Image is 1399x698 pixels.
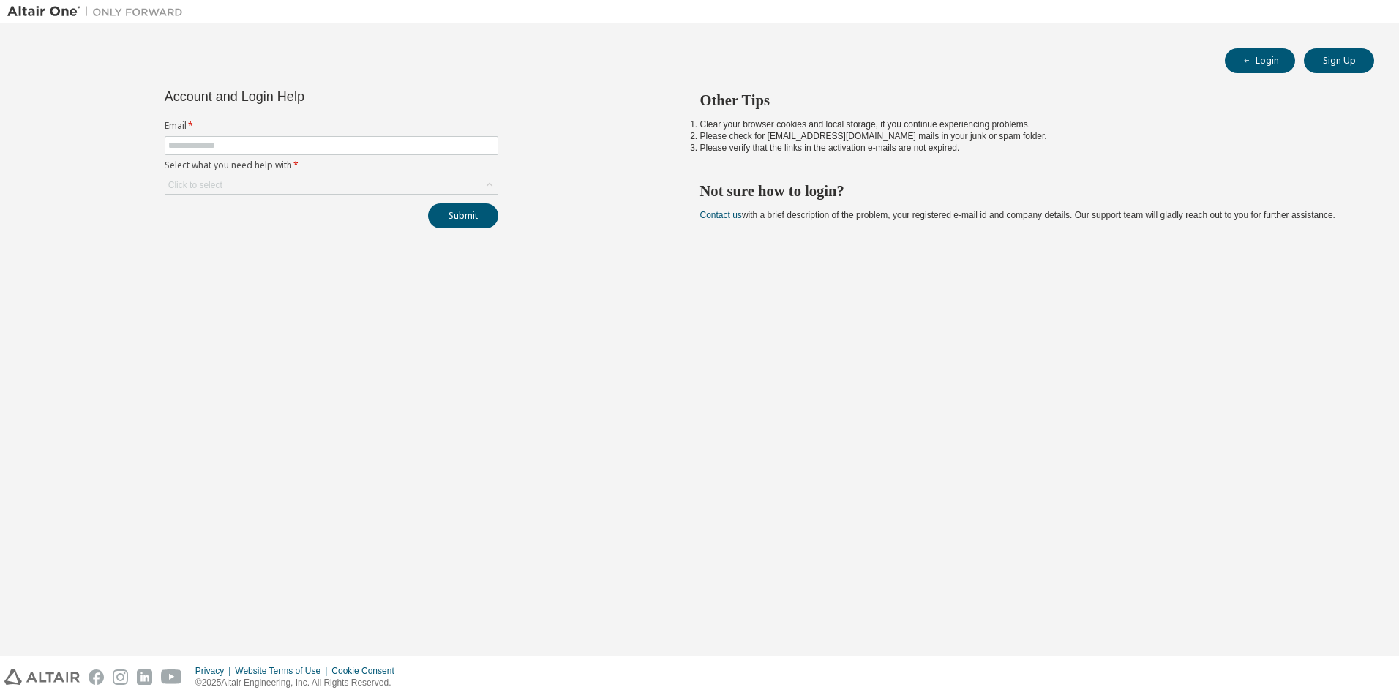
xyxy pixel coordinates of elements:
img: altair_logo.svg [4,669,80,685]
img: youtube.svg [161,669,182,685]
button: Sign Up [1304,48,1374,73]
span: with a brief description of the problem, your registered e-mail id and company details. Our suppo... [700,210,1335,220]
img: linkedin.svg [137,669,152,685]
label: Select what you need help with [165,160,498,171]
img: Altair One [7,4,190,19]
button: Submit [428,203,498,228]
div: Click to select [168,179,222,191]
h2: Other Tips [700,91,1349,110]
label: Email [165,120,498,132]
h2: Not sure how to login? [700,181,1349,200]
button: Login [1225,48,1295,73]
img: instagram.svg [113,669,128,685]
a: Contact us [700,210,742,220]
div: Click to select [165,176,498,194]
img: facebook.svg [89,669,104,685]
li: Please check for [EMAIL_ADDRESS][DOMAIN_NAME] mails in your junk or spam folder. [700,130,1349,142]
p: © 2025 Altair Engineering, Inc. All Rights Reserved. [195,677,403,689]
div: Website Terms of Use [235,665,331,677]
li: Clear your browser cookies and local storage, if you continue experiencing problems. [700,119,1349,130]
div: Cookie Consent [331,665,402,677]
li: Please verify that the links in the activation e-mails are not expired. [700,142,1349,154]
div: Privacy [195,665,235,677]
div: Account and Login Help [165,91,432,102]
